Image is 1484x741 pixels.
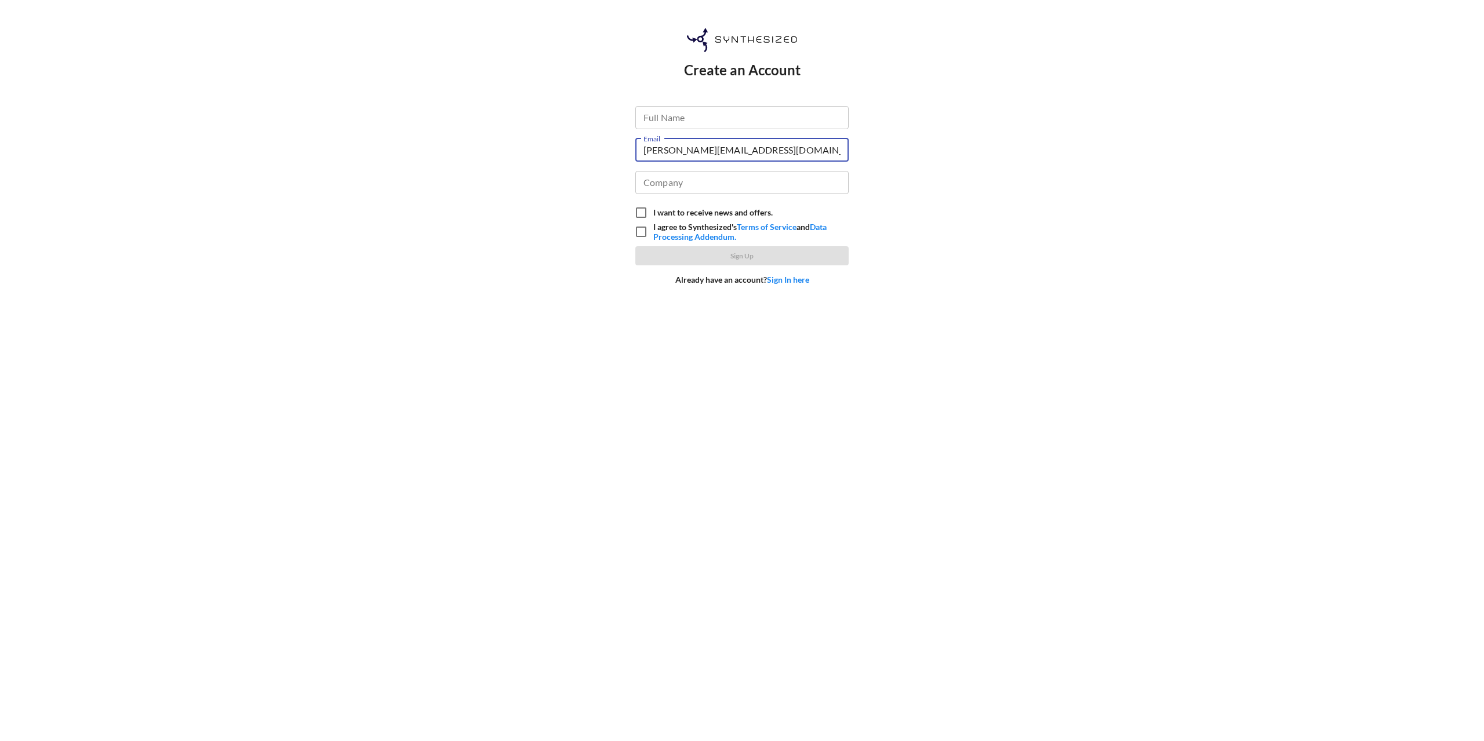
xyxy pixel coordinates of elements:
input: Full Name [635,106,849,129]
input: Company [635,171,849,194]
img: Synthesized [687,28,797,52]
input: Email [635,138,849,162]
a: Terms of Service [737,222,796,232]
p: I want to receive news and offers. [653,207,773,217]
p: I agree to Synthesized's and [653,222,839,242]
a: Data Processing Addendum. [653,222,827,242]
a: Sign In here [767,275,809,284]
p: Already have an account? [675,275,809,284]
p: Create an Account [635,61,849,78]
